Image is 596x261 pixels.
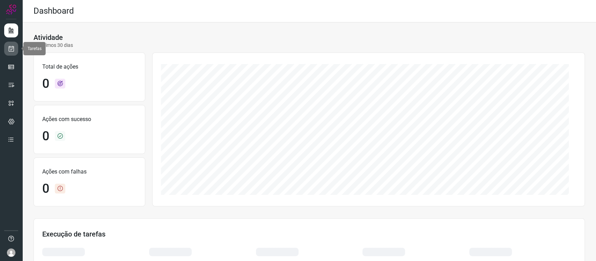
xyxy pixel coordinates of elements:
[42,168,137,176] p: Ações com falhas
[28,46,42,51] span: Tarefas
[34,42,73,49] p: Últimos 30 dias
[42,76,49,91] h1: 0
[34,33,63,42] h3: Atividade
[42,63,137,71] p: Total de ações
[42,129,49,144] h1: 0
[6,4,16,15] img: Logo
[42,115,137,124] p: Ações com sucesso
[34,6,74,16] h2: Dashboard
[7,248,15,257] img: avatar-user-boy.jpg
[42,181,49,196] h1: 0
[42,230,576,238] h3: Execução de tarefas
